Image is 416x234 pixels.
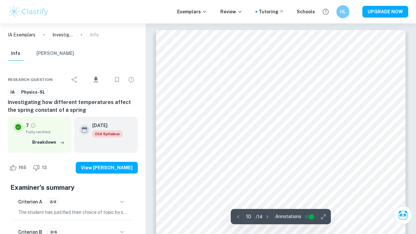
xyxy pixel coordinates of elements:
span: 13 [38,164,50,171]
p: The student has justified their choice of topic by showing their interest in mechanics and the us... [18,209,127,216]
button: Help and Feedback [320,6,331,17]
a: Tutoring [259,8,284,15]
div: Share [68,73,81,86]
span: Annotations [275,213,301,220]
img: Clastify logo [8,5,49,18]
p: Investigating how different temperatures affect the spring constant of a spring [52,31,73,38]
a: Schools [297,8,315,15]
span: 2/2 [48,199,58,205]
a: Physics-SL [19,88,48,96]
button: View [PERSON_NAME] [76,162,138,174]
div: Dislike [31,162,50,173]
a: IA [8,88,17,96]
p: Review [220,8,242,15]
div: Like [8,162,30,173]
h6: HL [339,8,347,15]
a: Grade fully verified [30,123,36,128]
span: Research question [8,77,53,83]
p: / 14 [256,213,263,220]
span: Fully verified [26,129,66,135]
span: Physics-SL [19,89,47,96]
span: Old Syllabus [92,130,123,137]
p: 7 [26,122,29,129]
button: Ask Clai [394,206,412,224]
p: Info [90,31,99,38]
h6: [DATE] [92,122,117,129]
button: HL [336,5,349,18]
div: Report issue [125,73,138,86]
div: Download [82,71,109,88]
h6: Investigating how different temperatures affect the spring constant of a spring [8,98,138,114]
button: UPGRADE NOW [362,6,408,18]
button: Info [8,46,23,61]
div: Bookmark [110,73,123,86]
span: 165 [15,164,30,171]
span: IA [8,89,17,96]
p: Exemplars [177,8,207,15]
h5: Examiner's summary [10,183,135,192]
div: Starting from the May 2025 session, the Physics IA requirements have changed. It's OK to refer to... [92,130,123,137]
button: [PERSON_NAME] [36,46,74,61]
h6: Criterion A [18,198,42,205]
button: Breakdown [31,137,66,147]
a: IA Exemplars [8,31,35,38]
